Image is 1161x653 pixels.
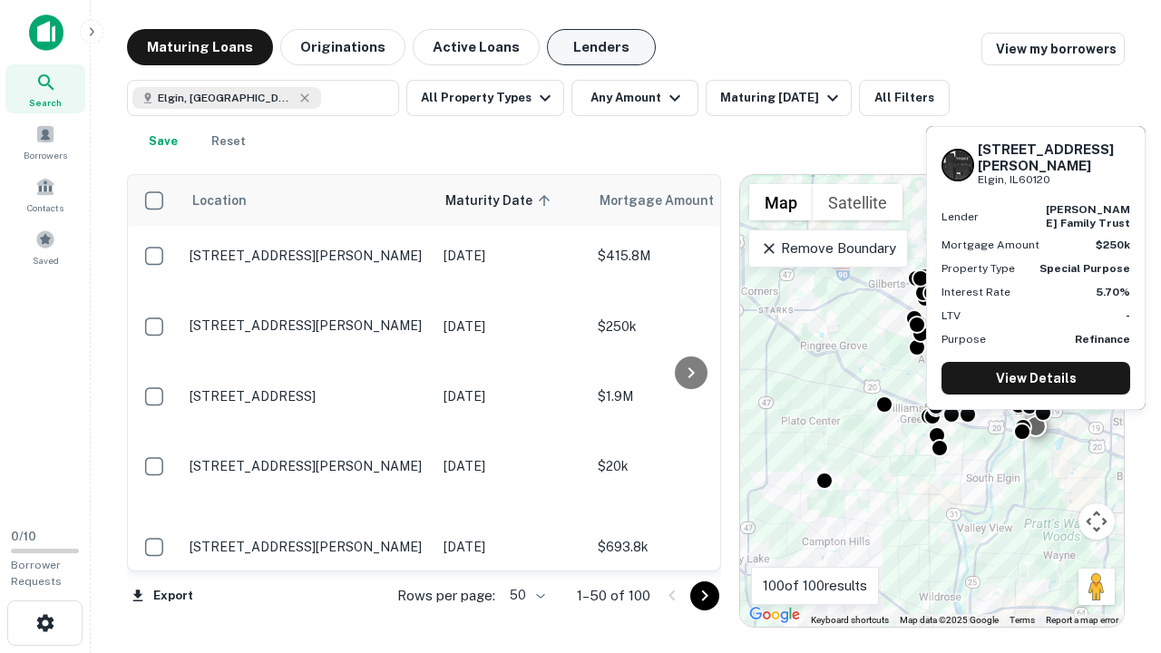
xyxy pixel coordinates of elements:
[941,209,979,225] p: Lender
[941,237,1039,253] p: Mortgage Amount
[749,184,813,220] button: Show street map
[1096,286,1130,298] strong: 5.70%
[444,456,580,476] p: [DATE]
[598,317,779,336] p: $250k
[11,530,36,543] span: 0 / 10
[859,80,950,116] button: All Filters
[1078,503,1115,540] button: Map camera controls
[190,248,425,264] p: [STREET_ADDRESS][PERSON_NAME]
[127,582,198,609] button: Export
[1070,508,1161,595] iframe: Chat Widget
[445,190,556,211] span: Maturity Date
[29,95,62,110] span: Search
[444,246,580,266] p: [DATE]
[33,253,59,268] span: Saved
[190,388,425,404] p: [STREET_ADDRESS]
[547,29,656,65] button: Lenders
[1046,203,1130,229] strong: [PERSON_NAME] family trust
[571,80,698,116] button: Any Amount
[1039,262,1130,275] strong: Special Purpose
[598,386,779,406] p: $1.9M
[1126,309,1130,322] strong: -
[29,15,63,51] img: capitalize-icon.png
[941,307,961,324] p: LTV
[5,117,85,166] a: Borrowers
[978,141,1130,174] h6: [STREET_ADDRESS][PERSON_NAME]
[600,190,737,211] span: Mortgage Amount
[763,575,867,597] p: 100 of 100 results
[397,585,495,607] p: Rows per page:
[24,148,67,162] span: Borrowers
[190,539,425,555] p: [STREET_ADDRESS][PERSON_NAME]
[941,260,1015,277] p: Property Type
[11,559,62,588] span: Borrower Requests
[900,615,999,625] span: Map data ©2025 Google
[444,537,580,557] p: [DATE]
[589,175,788,226] th: Mortgage Amount
[706,80,852,116] button: Maturing [DATE]
[598,246,779,266] p: $415.8M
[598,456,779,476] p: $20k
[941,362,1130,395] a: View Details
[180,175,434,226] th: Location
[1096,239,1130,251] strong: $250k
[941,331,986,347] p: Purpose
[1010,615,1035,625] a: Terms (opens in new tab)
[502,582,548,609] div: 50
[813,184,902,220] button: Show satellite imagery
[690,581,719,610] button: Go to next page
[720,87,844,109] div: Maturing [DATE]
[200,123,258,160] button: Reset
[598,537,779,557] p: $693.8k
[191,190,247,211] span: Location
[811,614,889,627] button: Keyboard shortcuts
[577,585,650,607] p: 1–50 of 100
[740,175,1124,627] div: 0 0
[5,222,85,271] a: Saved
[406,80,564,116] button: All Property Types
[27,200,63,215] span: Contacts
[158,90,294,106] span: Elgin, [GEOGRAPHIC_DATA], [GEOGRAPHIC_DATA]
[444,317,580,336] p: [DATE]
[745,603,805,627] img: Google
[190,317,425,334] p: [STREET_ADDRESS][PERSON_NAME]
[190,458,425,474] p: [STREET_ADDRESS][PERSON_NAME]
[760,238,895,259] p: Remove Boundary
[280,29,405,65] button: Originations
[1046,615,1118,625] a: Report a map error
[127,29,273,65] button: Maturing Loans
[941,284,1010,300] p: Interest Rate
[745,603,805,627] a: Open this area in Google Maps (opens a new window)
[5,64,85,113] a: Search
[981,33,1125,65] a: View my borrowers
[444,386,580,406] p: [DATE]
[978,171,1130,189] p: Elgin, IL60120
[434,175,589,226] th: Maturity Date
[134,123,192,160] button: Save your search to get updates of matches that match your search criteria.
[5,170,85,219] a: Contacts
[1075,333,1130,346] strong: Refinance
[413,29,540,65] button: Active Loans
